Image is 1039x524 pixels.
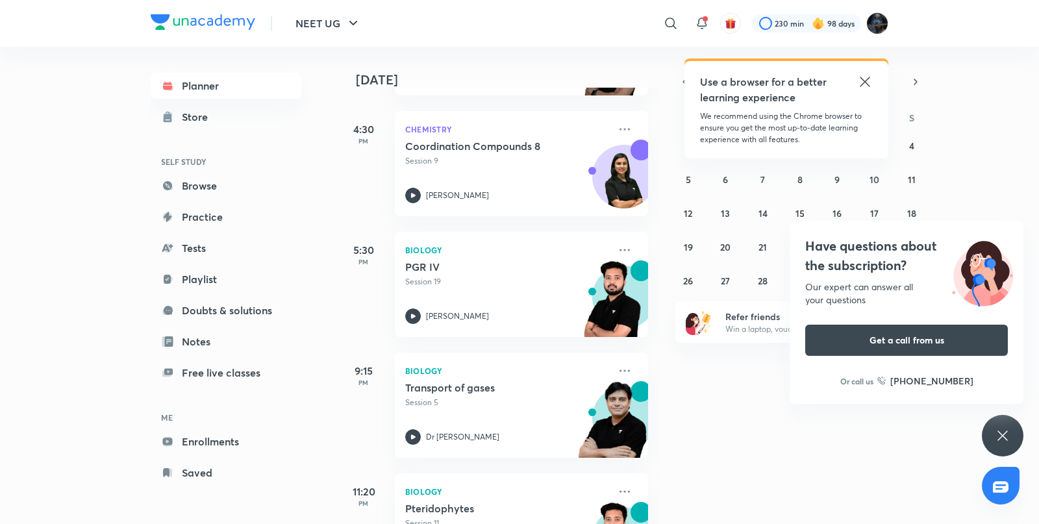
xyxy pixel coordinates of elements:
[805,281,1008,306] div: Our expert can answer all your questions
[288,10,369,36] button: NEET UG
[720,13,741,34] button: avatar
[870,207,879,219] abbr: October 17, 2025
[338,258,390,266] p: PM
[753,270,773,291] button: October 28, 2025
[405,140,567,153] h5: Coordination Compounds 8
[338,242,390,258] h5: 5:30
[577,260,648,350] img: unacademy
[338,121,390,137] h5: 4:30
[827,203,847,223] button: October 16, 2025
[870,173,879,186] abbr: October 10, 2025
[753,203,773,223] button: October 14, 2025
[151,329,301,355] a: Notes
[864,203,885,223] button: October 17, 2025
[909,140,914,152] abbr: October 4, 2025
[683,275,693,287] abbr: October 26, 2025
[790,203,810,223] button: October 15, 2025
[795,207,805,219] abbr: October 15, 2025
[678,236,699,257] button: October 19, 2025
[877,374,973,388] a: [PHONE_NUMBER]
[753,169,773,190] button: October 7, 2025
[151,429,301,455] a: Enrollments
[405,155,609,167] p: Session 9
[405,484,609,499] p: Biology
[593,152,655,214] img: Avatar
[151,14,255,30] img: Company Logo
[832,207,842,219] abbr: October 16, 2025
[890,374,973,388] h6: [PHONE_NUMBER]
[426,190,489,201] p: [PERSON_NAME]
[405,381,567,394] h5: Transport of gases
[942,236,1023,306] img: ttu_illustration_new.svg
[725,18,736,29] img: avatar
[864,169,885,190] button: October 10, 2025
[700,110,873,145] p: We recommend using the Chrome browser to ensure you get the most up-to-date learning experience w...
[758,241,767,253] abbr: October 21, 2025
[338,137,390,145] p: PM
[182,109,216,125] div: Store
[721,207,730,219] abbr: October 13, 2025
[151,235,301,261] a: Tests
[151,297,301,323] a: Doubts & solutions
[758,207,768,219] abbr: October 14, 2025
[151,460,301,486] a: Saved
[805,325,1008,356] button: Get a call from us
[901,169,922,190] button: October 11, 2025
[338,363,390,379] h5: 9:15
[338,499,390,507] p: PM
[721,275,730,287] abbr: October 27, 2025
[715,236,736,257] button: October 20, 2025
[805,236,1008,275] h4: Have questions about the subscription?
[901,135,922,156] button: October 4, 2025
[678,169,699,190] button: October 5, 2025
[577,381,648,471] img: unacademy
[909,112,914,124] abbr: Saturday
[827,169,847,190] button: October 9, 2025
[338,379,390,386] p: PM
[426,431,499,443] p: Dr [PERSON_NAME]
[151,104,301,130] a: Store
[405,502,567,515] h5: Pteridophytes
[715,270,736,291] button: October 27, 2025
[405,242,609,258] p: Biology
[405,363,609,379] p: Biology
[405,397,609,408] p: Session 5
[686,173,691,186] abbr: October 5, 2025
[684,241,693,253] abbr: October 19, 2025
[760,173,765,186] abbr: October 7, 2025
[907,207,916,219] abbr: October 18, 2025
[686,309,712,335] img: referral
[151,360,301,386] a: Free live classes
[678,203,699,223] button: October 12, 2025
[866,12,888,34] img: Purnima Sharma
[720,241,731,253] abbr: October 20, 2025
[723,173,728,186] abbr: October 6, 2025
[725,323,885,335] p: Win a laptop, vouchers & more
[753,236,773,257] button: October 21, 2025
[151,406,301,429] h6: ME
[405,276,609,288] p: Session 19
[834,173,840,186] abbr: October 9, 2025
[758,275,768,287] abbr: October 28, 2025
[700,74,829,105] h5: Use a browser for a better learning experience
[151,204,301,230] a: Practice
[790,169,810,190] button: October 8, 2025
[812,17,825,30] img: streak
[405,260,567,273] h5: PGR IV
[338,484,390,499] h5: 11:20
[684,207,692,219] abbr: October 12, 2025
[426,310,489,322] p: [PERSON_NAME]
[901,203,922,223] button: October 18, 2025
[840,375,873,387] p: Or call us
[908,173,916,186] abbr: October 11, 2025
[151,266,301,292] a: Playlist
[356,72,661,88] h4: [DATE]
[715,203,736,223] button: October 13, 2025
[151,151,301,173] h6: SELF STUDY
[797,173,803,186] abbr: October 8, 2025
[715,169,736,190] button: October 6, 2025
[151,73,301,99] a: Planner
[151,173,301,199] a: Browse
[151,14,255,33] a: Company Logo
[725,310,885,323] h6: Refer friends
